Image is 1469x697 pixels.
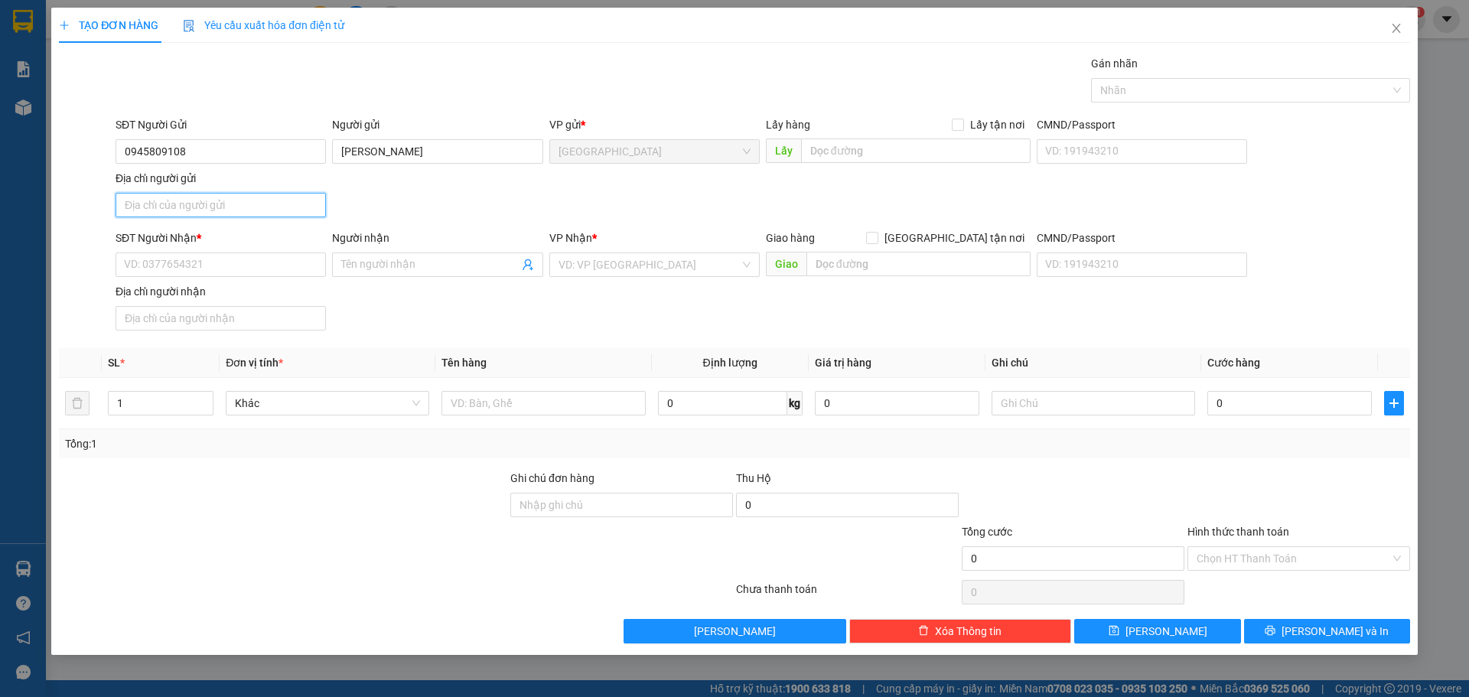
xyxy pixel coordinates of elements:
[59,20,70,31] span: plus
[849,619,1072,643] button: deleteXóa Thông tin
[1187,526,1289,538] label: Hình thức thanh toán
[1265,625,1275,637] span: printer
[703,357,757,369] span: Định lượng
[1375,8,1418,50] button: Close
[332,116,542,133] div: Người gửi
[1384,391,1404,415] button: plus
[787,391,803,415] span: kg
[624,619,846,643] button: [PERSON_NAME]
[522,259,534,271] span: user-add
[510,472,594,484] label: Ghi chú đơn hàng
[441,357,487,369] span: Tên hàng
[766,252,806,276] span: Giao
[116,306,326,331] input: Địa chỉ của người nhận
[694,623,776,640] span: [PERSON_NAME]
[1282,623,1389,640] span: [PERSON_NAME] và In
[985,348,1201,378] th: Ghi chú
[510,493,733,517] input: Ghi chú đơn hàng
[1037,230,1247,246] div: CMND/Passport
[935,623,1002,640] span: Xóa Thông tin
[108,357,120,369] span: SL
[1244,619,1410,643] button: printer[PERSON_NAME] và In
[116,116,326,133] div: SĐT Người Gửi
[815,357,871,369] span: Giá trị hàng
[59,19,158,31] span: TẠO ĐƠN HÀNG
[878,230,1031,246] span: [GEOGRAPHIC_DATA] tận nơi
[549,232,592,244] span: VP Nhận
[226,357,283,369] span: Đơn vị tính
[1207,357,1260,369] span: Cước hàng
[332,230,542,246] div: Người nhận
[766,119,810,131] span: Lấy hàng
[116,230,326,246] div: SĐT Người Nhận
[918,625,929,637] span: delete
[1074,619,1240,643] button: save[PERSON_NAME]
[235,392,420,415] span: Khác
[559,140,751,163] span: Sài Gòn
[116,193,326,217] input: Địa chỉ của người gửi
[549,116,760,133] div: VP gửi
[992,391,1195,415] input: Ghi Chú
[734,581,960,607] div: Chưa thanh toán
[806,252,1031,276] input: Dọc đường
[183,19,344,31] span: Yêu cầu xuất hóa đơn điện tử
[964,116,1031,133] span: Lấy tận nơi
[1125,623,1207,640] span: [PERSON_NAME]
[116,283,326,300] div: Địa chỉ người nhận
[116,170,326,187] div: Địa chỉ người gửi
[766,138,801,163] span: Lấy
[1385,397,1403,409] span: plus
[1390,22,1402,34] span: close
[441,391,645,415] input: VD: Bàn, Ghế
[962,526,1012,538] span: Tổng cước
[1037,116,1247,133] div: CMND/Passport
[65,435,567,452] div: Tổng: 1
[736,472,771,484] span: Thu Hộ
[801,138,1031,163] input: Dọc đường
[1109,625,1119,637] span: save
[65,391,90,415] button: delete
[766,232,815,244] span: Giao hàng
[183,20,195,32] img: icon
[815,391,979,415] input: 0
[1091,57,1138,70] label: Gán nhãn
